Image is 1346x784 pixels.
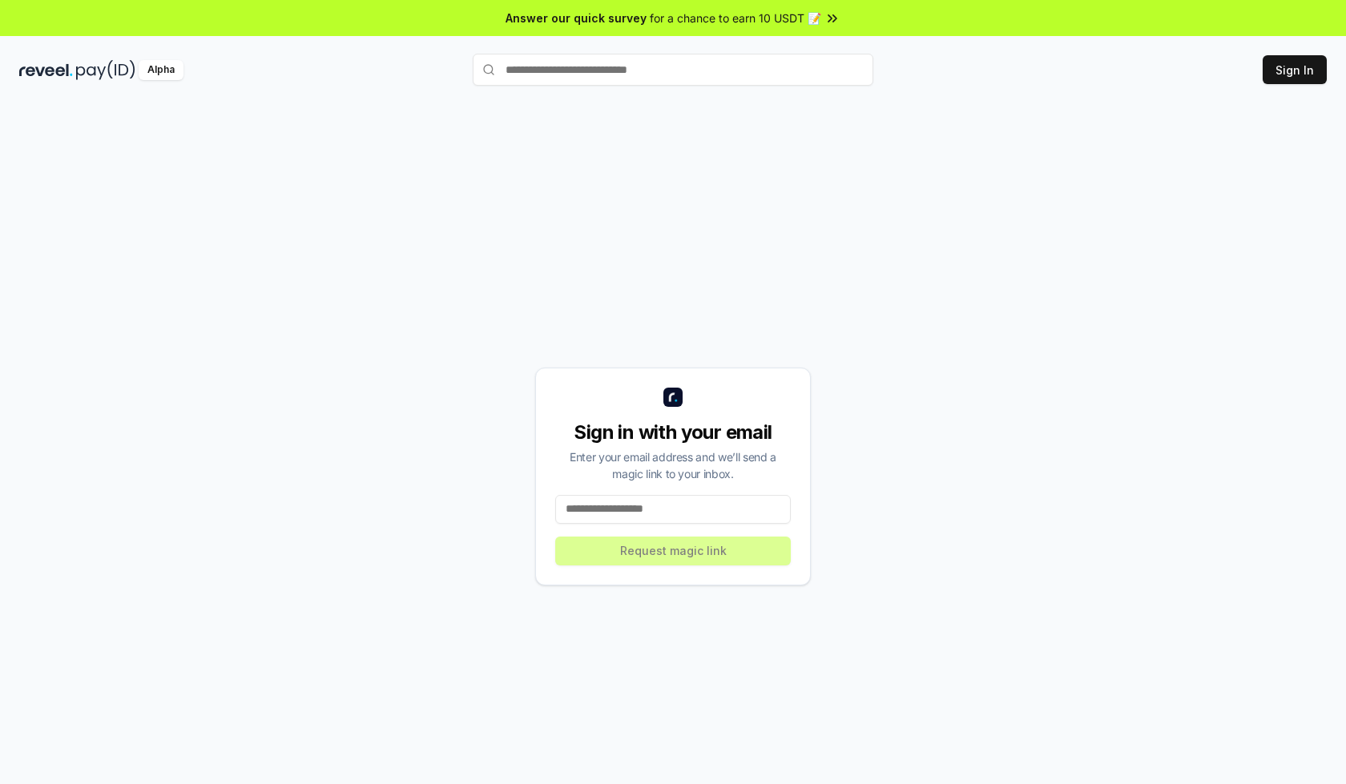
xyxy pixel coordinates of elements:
[76,60,135,80] img: pay_id
[555,448,791,482] div: Enter your email address and we’ll send a magic link to your inbox.
[506,10,647,26] span: Answer our quick survey
[1263,55,1327,84] button: Sign In
[663,388,683,407] img: logo_small
[139,60,183,80] div: Alpha
[650,10,821,26] span: for a chance to earn 10 USDT 📝
[19,60,73,80] img: reveel_dark
[555,420,791,445] div: Sign in with your email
